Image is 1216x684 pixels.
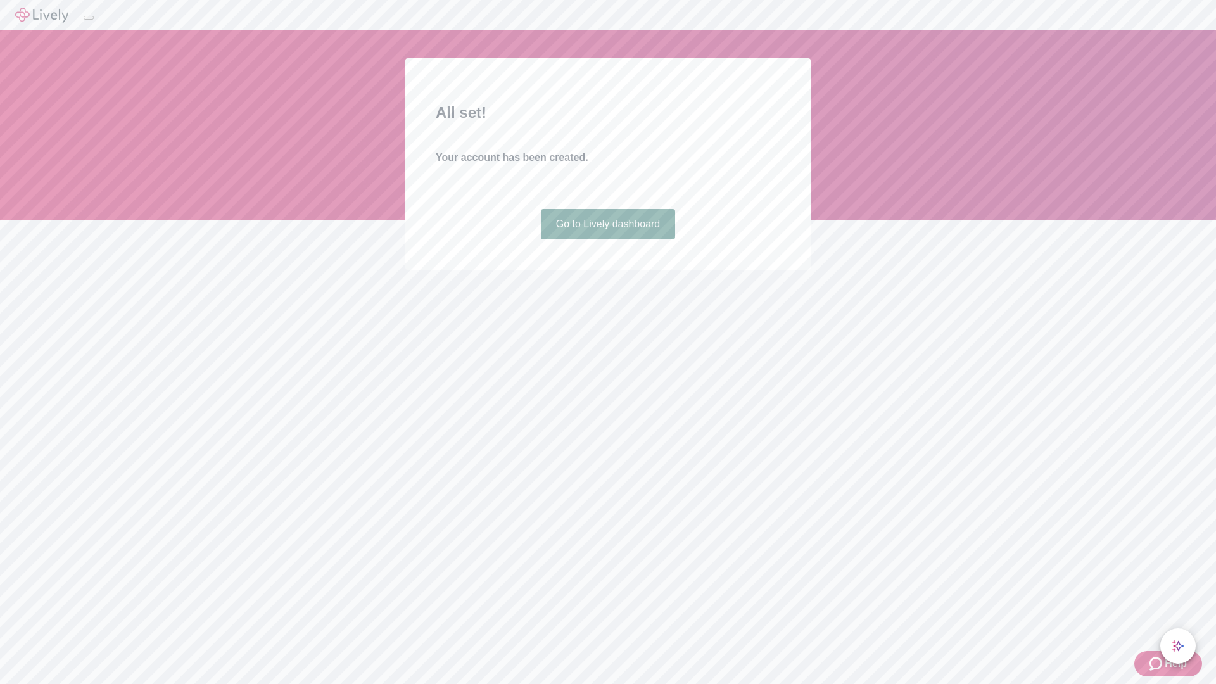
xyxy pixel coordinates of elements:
[1165,656,1187,671] span: Help
[84,16,94,20] button: Log out
[1172,640,1184,652] svg: Lively AI Assistant
[15,8,68,23] img: Lively
[1149,656,1165,671] svg: Zendesk support icon
[541,209,676,239] a: Go to Lively dashboard
[436,101,780,124] h2: All set!
[1160,628,1196,664] button: chat
[1134,651,1202,676] button: Zendesk support iconHelp
[436,150,780,165] h4: Your account has been created.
